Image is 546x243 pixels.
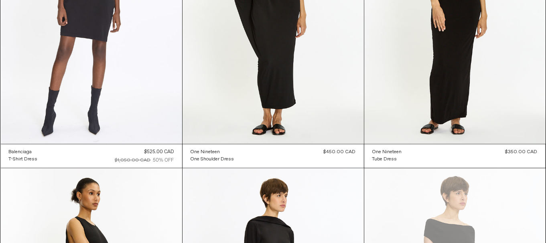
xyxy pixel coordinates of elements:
[372,156,402,163] a: Tube Dress
[144,148,174,156] div: $525.00 CAD
[505,148,538,156] div: $350.00 CAD
[191,148,234,156] a: One Nineteen
[324,148,356,156] div: $450.00 CAD
[372,148,402,156] a: One Nineteen
[9,148,38,156] a: Balenciaga
[372,156,397,163] div: Tube Dress
[372,149,402,156] div: One Nineteen
[115,157,151,164] div: $1,050.00 CAD
[9,149,32,156] div: Balenciaga
[191,156,234,163] a: One Shoulder Dress
[153,157,174,164] div: 50% OFF
[191,149,220,156] div: One Nineteen
[9,156,38,163] a: T-Shirt Dress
